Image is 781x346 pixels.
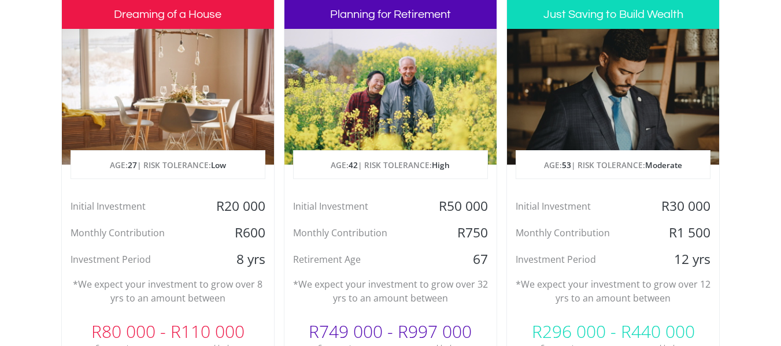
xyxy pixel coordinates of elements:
div: Investment Period [507,251,649,268]
div: Monthly Contribution [507,224,649,241]
span: Moderate [645,159,682,170]
div: Initial Investment [62,198,203,215]
p: AGE: | RISK TOLERANCE: [294,151,487,180]
div: Initial Investment [507,198,649,215]
p: AGE: | RISK TOLERANCE: [516,151,710,180]
div: R1 500 [649,224,719,241]
span: Low [211,159,226,170]
div: R30 000 [649,198,719,215]
div: R600 [203,224,273,241]
div: 12 yrs [649,251,719,268]
p: *We expect your investment to grow over 32 yrs to an amount between [293,277,488,305]
div: Initial Investment [284,198,426,215]
div: Investment Period [62,251,203,268]
div: R750 [426,224,497,241]
span: 27 [128,159,137,170]
div: Monthly Contribution [284,224,426,241]
div: Retirement Age [284,251,426,268]
span: High [432,159,450,170]
div: R50 000 [426,198,497,215]
span: 42 [349,159,358,170]
div: 8 yrs [203,251,273,268]
div: R20 000 [203,198,273,215]
div: Monthly Contribution [62,224,203,241]
span: 53 [562,159,571,170]
div: 67 [426,251,497,268]
p: AGE: | RISK TOLERANCE: [71,151,265,180]
p: *We expect your investment to grow over 12 yrs to an amount between [516,277,710,305]
p: *We expect your investment to grow over 8 yrs to an amount between [71,277,265,305]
